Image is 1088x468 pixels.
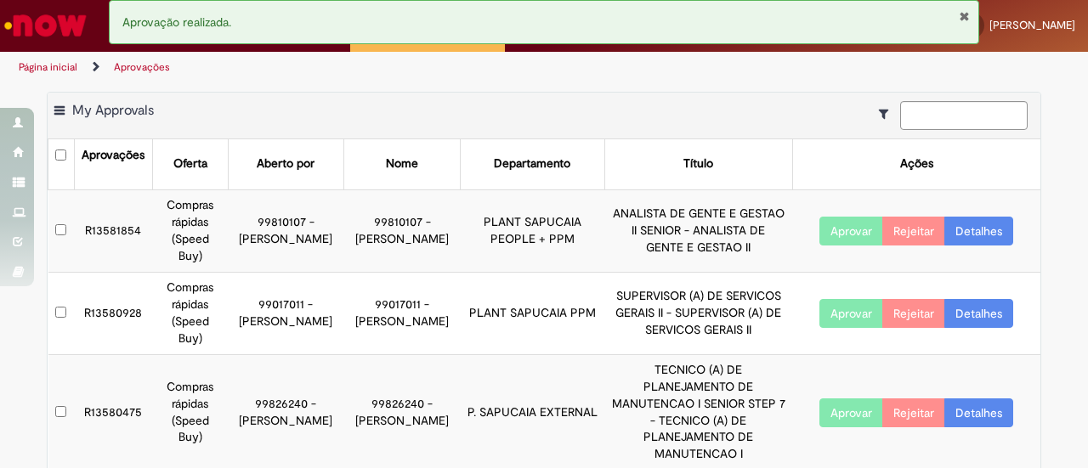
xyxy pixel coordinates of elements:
img: ServiceNow [2,8,89,42]
span: [PERSON_NAME] [989,18,1075,32]
td: 99017011 - [PERSON_NAME] [344,272,461,354]
td: PLANT SAPUCAIA PPM [460,272,604,354]
button: Fechar Notificação [959,9,970,23]
div: Título [683,155,713,172]
div: Ações [900,155,933,172]
a: Detalhes [944,398,1013,427]
div: Nome [386,155,418,172]
a: Aprovações [114,60,170,74]
a: Página inicial [19,60,77,74]
td: SUPERVISOR (A) DE SERVICOS GERAIS II - SUPERVISOR (A) DE SERVICOS GERAIS II [604,272,792,354]
span: Aprovação realizada. [122,14,231,30]
td: 99017011 - [PERSON_NAME] [228,272,344,354]
span: My Approvals [72,102,154,119]
ul: Trilhas de página [13,52,712,83]
td: PLANT SAPUCAIA PEOPLE + PPM [460,189,604,272]
button: Aprovar [819,299,883,328]
a: Detalhes [944,299,1013,328]
a: Detalhes [944,217,1013,245]
i: Mostrar filtros para: Suas Solicitações [879,108,897,120]
td: Compras rápidas (Speed Buy) [152,272,228,354]
button: Aprovar [819,217,883,245]
button: Rejeitar [882,398,945,427]
th: Aprovações [74,139,152,189]
div: Aberto por [257,155,314,172]
td: R13580928 [74,272,152,354]
td: Compras rápidas (Speed Buy) [152,189,228,272]
td: 99810107 - [PERSON_NAME] [344,189,461,272]
td: R13581854 [74,189,152,272]
td: 99810107 - [PERSON_NAME] [228,189,344,272]
div: Aprovações [82,147,144,164]
div: Departamento [494,155,570,172]
button: Aprovar [819,398,883,427]
div: Oferta [173,155,207,172]
td: ANALISTA DE GENTE E GESTAO II SENIOR - ANALISTA DE GENTE E GESTAO II [604,189,792,272]
button: Rejeitar [882,299,945,328]
button: Rejeitar [882,217,945,245]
